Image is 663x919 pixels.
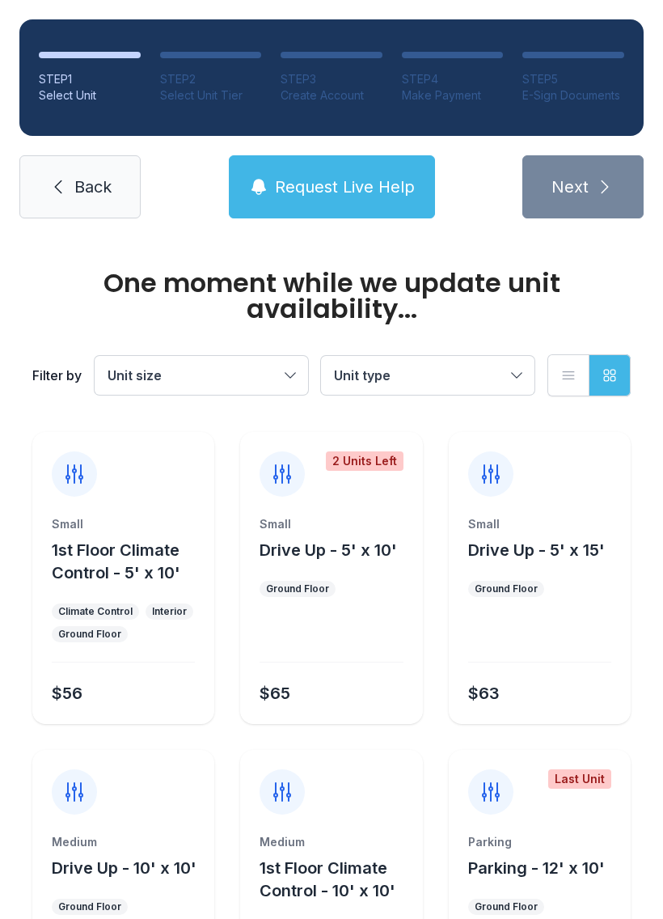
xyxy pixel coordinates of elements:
[52,540,180,582] span: 1st Floor Climate Control - 5' x 10'
[74,176,112,198] span: Back
[281,87,382,104] div: Create Account
[152,605,187,618] div: Interior
[52,834,195,850] div: Medium
[551,176,589,198] span: Next
[522,87,624,104] div: E-Sign Documents
[52,682,82,705] div: $56
[468,539,605,561] button: Drive Up - 5' x 15'
[32,366,82,385] div: Filter by
[326,451,403,471] div: 2 Units Left
[32,270,631,322] div: One moment while we update unit availability...
[468,516,611,532] div: Small
[52,516,195,532] div: Small
[58,900,121,913] div: Ground Floor
[260,516,403,532] div: Small
[160,71,262,87] div: STEP 2
[58,628,121,641] div: Ground Floor
[266,582,329,595] div: Ground Floor
[260,858,395,900] span: 1st Floor Climate Control - 10' x 10'
[260,857,416,902] button: 1st Floor Climate Control - 10' x 10'
[52,857,196,879] button: Drive Up - 10' x 10'
[58,605,133,618] div: Climate Control
[475,582,538,595] div: Ground Floor
[160,87,262,104] div: Select Unit Tier
[334,367,391,383] span: Unit type
[260,539,397,561] button: Drive Up - 5' x 10'
[468,682,500,705] div: $63
[468,540,605,560] span: Drive Up - 5' x 15'
[321,356,534,395] button: Unit type
[39,87,141,104] div: Select Unit
[475,900,538,913] div: Ground Floor
[39,71,141,87] div: STEP 1
[260,682,290,705] div: $65
[260,834,403,850] div: Medium
[281,71,382,87] div: STEP 3
[522,71,624,87] div: STEP 5
[52,539,208,584] button: 1st Floor Climate Control - 5' x 10'
[468,858,605,878] span: Parking - 12' x 10'
[275,176,415,198] span: Request Live Help
[260,540,397,560] span: Drive Up - 5' x 10'
[548,769,611,789] div: Last Unit
[95,356,308,395] button: Unit size
[468,834,611,850] div: Parking
[402,71,504,87] div: STEP 4
[468,857,605,879] button: Parking - 12' x 10'
[402,87,504,104] div: Make Payment
[108,367,162,383] span: Unit size
[52,858,196,878] span: Drive Up - 10' x 10'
